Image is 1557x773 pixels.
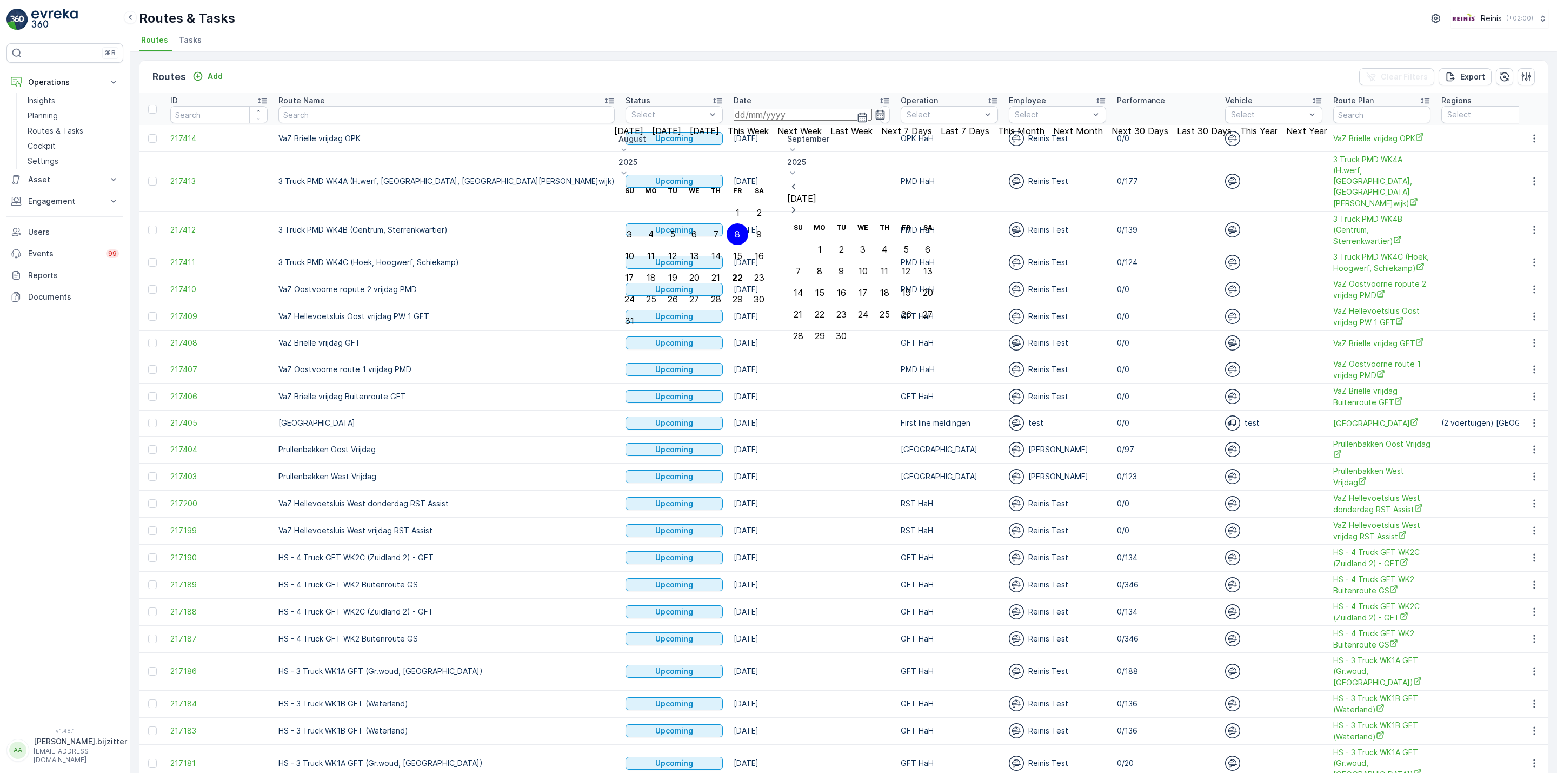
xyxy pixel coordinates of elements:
div: Toggle Row Selected [148,339,157,347]
div: 14 [711,251,721,261]
a: Cockpit [23,138,123,154]
a: 3 Truck PMD WK4C (Hoek, Hoogwerf, Schiekamp) [1333,252,1430,274]
p: Upcoming [655,444,693,455]
div: 19 [902,288,911,298]
p: Upcoming [655,471,693,482]
div: 1 [818,245,822,254]
button: Yesterday [610,125,648,137]
div: 12 [668,251,677,261]
div: 2 [839,245,844,254]
a: HS - 4 Truck GFT WK2 Buitenroute GS [1333,628,1430,650]
span: 3 Truck PMD WK4B (Centrum, Sterrenkwartier) [1333,214,1430,247]
p: ( +02:00 ) [1506,14,1533,23]
td: HS - 4 Truck GFT WK2 Buitenroute GS [273,625,620,652]
img: svg%3e [1225,389,1240,404]
div: Toggle Row Selected [148,526,157,535]
a: 217405 [170,418,268,428]
a: VaZ Hellevoetsluis West donderdag RST Assist [1333,493,1430,515]
p: 99 [108,249,117,258]
p: Upcoming [655,418,693,428]
div: Toggle Row Selected [148,607,157,616]
a: Planning [23,108,123,123]
p: [DATE] [614,126,643,136]
td: VaZ Hellevoetsluis West vrijdag RST Assist [273,517,620,544]
td: 3 Truck PMD WK4C (Hoek, Hoogwerf, Schiekamp) [273,249,620,276]
img: svg%3e [1225,577,1240,592]
td: 0/0 [1112,356,1220,383]
img: svg%3e [1009,496,1024,511]
div: 29 [733,294,743,304]
input: Search [278,106,615,123]
img: svg%3e [1225,631,1240,646]
td: [GEOGRAPHIC_DATA] [273,410,620,436]
div: Toggle Row Selected [148,365,157,374]
p: Upcoming [655,579,693,590]
td: 0/0 [1112,517,1220,544]
img: svg%3e [1225,523,1240,538]
a: VaZ Oostvoorne route 1 vrijdag PMD [1333,359,1430,381]
div: 23 [754,273,764,282]
td: GFT HaH [895,383,1003,410]
td: 0/0 [1112,490,1220,517]
img: svg%3e [1225,550,1240,565]
span: 217411 [170,257,268,268]
p: Settings [28,156,58,167]
td: [DATE] [728,625,895,652]
button: This Year [1236,125,1282,137]
td: 0/97 [1112,436,1220,463]
img: svg%3e [1009,631,1024,646]
td: 3 Truck PMD WK4A (H.werf, [GEOGRAPHIC_DATA], [GEOGRAPHIC_DATA][PERSON_NAME]wijk) [273,151,620,211]
span: Prullenbakken West Vrijdag [1333,466,1430,488]
input: Search [170,106,268,123]
td: VaZ Brielle vrijdag GFT [273,330,620,356]
div: Toggle Row Selected [148,580,157,589]
div: 14 [794,288,803,298]
td: 0/123 [1112,463,1220,490]
a: 217403 [170,471,268,482]
img: svg%3e [1009,604,1024,619]
div: 25 [880,309,890,319]
p: Engagement [28,196,102,207]
a: VaZ Brielle vrijdag Buitenroute GFT [1333,386,1430,408]
div: 15 [733,251,742,261]
div: 19 [668,273,677,282]
button: Operations [6,71,123,93]
p: Upcoming [655,391,693,402]
p: Next Year [1286,126,1327,136]
a: 217199 [170,525,268,536]
div: 21 [711,273,720,282]
img: svg%3e [1225,496,1240,511]
a: Insights [23,93,123,108]
input: Search [1333,106,1430,123]
td: First line meldingen [895,410,1003,436]
a: 217408 [170,338,268,348]
a: VaZ Hellevoetsluis West vrijdag RST Assist [1333,520,1430,542]
span: 217407 [170,364,268,375]
div: 30 [754,294,764,304]
span: [GEOGRAPHIC_DATA] [1333,418,1430,429]
td: PMD HaH [895,356,1003,383]
p: Reinis [1481,13,1502,24]
span: 217409 [170,311,268,322]
p: Routes & Tasks [28,125,83,136]
td: VaZ Hellevoetsluis Oost vrijdag PW 1 GFT [273,303,620,330]
td: [DATE] [728,436,895,463]
div: 6 [925,245,930,254]
span: 217412 [170,224,268,235]
span: 3 Truck PMD WK4A (H.werf, [GEOGRAPHIC_DATA], [GEOGRAPHIC_DATA][PERSON_NAME]wijk) [1333,154,1430,209]
a: 217187 [170,633,268,644]
td: HS - 4 Truck GFT WK2 Buitenroute GS [273,571,620,598]
div: 24 [858,309,868,319]
span: 217200 [170,498,268,509]
p: Upcoming [655,364,693,375]
div: 9 [839,266,844,276]
span: 217413 [170,176,268,187]
img: svg%3e [1009,550,1024,565]
a: Bijplaatsingen [1333,418,1430,429]
span: 217189 [170,579,268,590]
td: 0/0 [1112,410,1220,436]
div: 27 [923,309,933,319]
